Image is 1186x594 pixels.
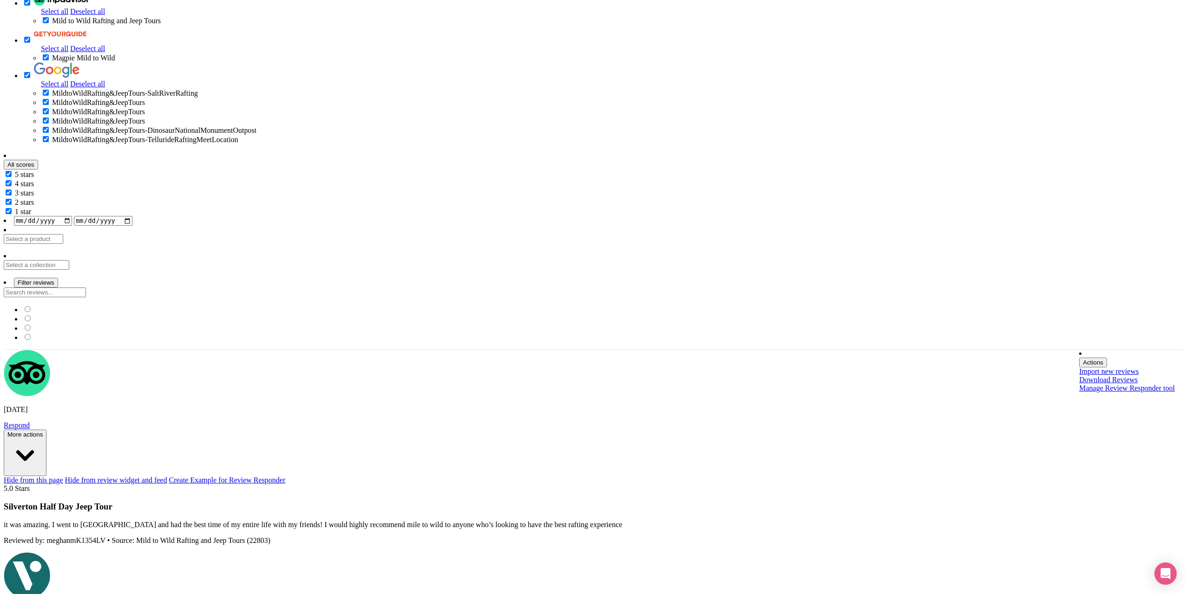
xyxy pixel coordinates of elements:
[4,502,1182,512] h3: Silverton Half Day Jeep Tour
[52,136,238,144] label: MildtoWildRafting&JeepTours-TellurideRaftingMeetLocation
[70,7,105,15] a: Deselect all
[52,89,198,97] label: MildtoWildRafting&JeepTours-SaltRiverRafting
[15,189,34,197] label: 3 stars
[65,476,167,484] a: Hide from review widget and feed
[52,54,115,62] label: Magpie Mild to Wild
[41,7,68,15] a: Select all
[4,350,50,396] img: Tripadvisor Logo
[1079,376,1138,384] a: Download Reviews
[15,208,31,215] label: 1 star
[1079,384,1175,392] a: Manage Review Responder tool
[1079,367,1175,392] div: Actions
[4,476,63,484] a: Hide from this page
[52,117,145,125] label: MildtoWildRafting&JeepTours
[4,521,1182,529] div: it was amazing. I went to [GEOGRAPHIC_DATA] and had the best time of my entire life with my frien...
[15,198,34,206] label: 2 stars
[52,17,161,25] label: Mild to Wild Rafting and Jeep Tours
[1079,367,1139,375] a: Import new reviews
[4,170,1182,216] div: All scores
[33,25,87,43] img: get_your_guide-5a6366678479520ec94e3f9d2b9f304b.svg
[4,536,1182,545] p: Reviewed by: meghanmK1354LV • Source: Mild to Wild Rafting and Jeep Tours (22803)
[70,80,105,88] a: Deselect all
[14,278,58,287] input: Filter reviews
[4,421,30,429] a: Respond
[70,45,105,52] a: Deselect all
[4,287,86,297] input: Search reviews...
[1079,358,1107,367] button: Actions
[1154,562,1177,585] div: Open Intercom Messenger
[4,484,30,492] span: 5.0 Stars
[52,126,257,134] label: MildtoWildRafting&JeepTours-DinosaurNationalMonumentOutpost
[52,98,145,106] label: MildtoWildRafting&JeepTours
[41,45,68,52] a: Select all
[4,160,38,170] button: All scores
[4,405,1182,414] p: [DATE]
[15,170,34,178] label: 5 stars
[15,180,34,188] label: 4 stars
[4,430,46,476] button: More actions
[52,108,145,116] label: MildtoWildRafting&JeepTours
[169,476,285,484] a: Create Example for Review Responder
[33,62,80,78] img: google-96de159c2084212d3cdd3c2fb262314c.svg
[4,260,69,270] input: Select a collection
[41,80,68,88] a: Select all
[4,234,63,244] input: Select a product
